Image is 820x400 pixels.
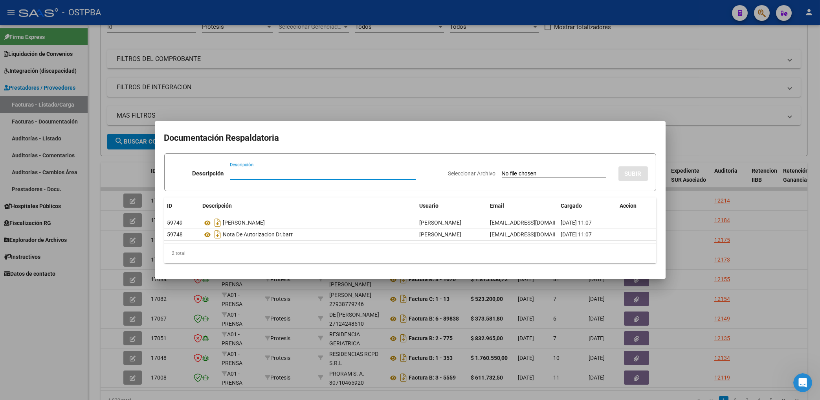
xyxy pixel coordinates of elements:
span: 59749 [167,219,183,226]
datatable-header-cell: Email [487,197,558,214]
span: Cargado [561,203,582,209]
span: 59748 [167,231,183,238]
div: Nota De Autorizacion Dr.barr [203,228,413,241]
datatable-header-cell: Descripción [200,197,416,214]
div: 2 total [164,243,656,263]
span: Usuario [420,203,439,209]
datatable-header-cell: Cargado [558,197,617,214]
i: Descargar documento [213,228,223,241]
span: [EMAIL_ADDRESS][DOMAIN_NAME] [490,219,578,226]
span: [PERSON_NAME] [420,231,462,238]
datatable-header-cell: Usuario [416,197,487,214]
h2: Documentación Respaldatoria [164,131,656,146]
span: Accion [620,203,637,209]
span: [EMAIL_ADDRESS][DOMAIN_NAME] [490,231,578,238]
span: [DATE] 11:07 [561,231,592,238]
i: Descargar documento [213,216,223,229]
span: Email [490,203,504,209]
iframe: Intercom live chat [793,373,812,392]
p: Descripción [192,169,224,178]
button: SUBIR [618,166,648,181]
datatable-header-cell: Accion [617,197,656,214]
span: [PERSON_NAME] [420,219,462,226]
datatable-header-cell: ID [164,197,200,214]
span: [DATE] 11:07 [561,219,592,226]
span: ID [167,203,172,209]
div: [PERSON_NAME] [203,216,413,229]
span: Seleccionar Archivo [448,170,496,177]
span: Descripción [203,203,232,209]
span: SUBIR [625,170,642,177]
